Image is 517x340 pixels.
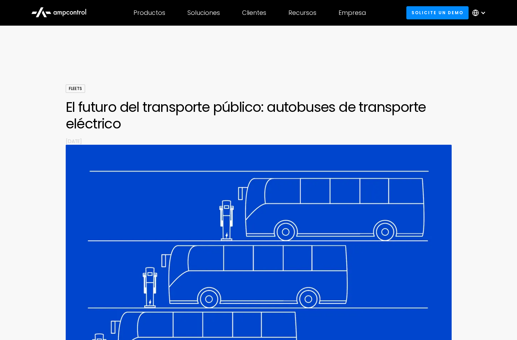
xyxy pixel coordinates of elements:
[288,9,316,17] div: Recursos
[242,9,266,17] div: Clientes
[66,84,85,93] div: Fleets
[339,9,366,17] div: Empresa
[133,9,165,17] div: Productos
[187,9,220,17] div: Soluciones
[66,137,452,145] p: [DATE]
[66,99,452,132] h1: El futuro del transporte público: autobuses de transporte eléctrico
[406,6,469,19] a: Solicite un demo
